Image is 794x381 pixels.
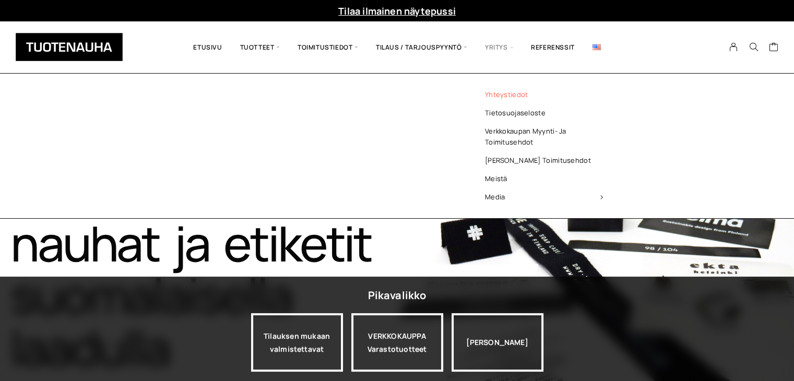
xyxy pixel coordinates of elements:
img: Tuotenauha Oy [16,33,123,61]
a: Tilauksen mukaan valmistettavat [251,313,343,372]
a: [PERSON_NAME] toimitusehdot [468,151,620,170]
span: Tilaus / Tarjouspyyntö [367,29,476,65]
a: Etusivu [184,29,231,65]
div: VERKKOKAUPPA Varastotuotteet [351,313,443,372]
a: Verkkokaupan myynti- ja toimitusehdot [468,122,620,151]
a: Yhteystiedot [468,86,620,104]
span: Tuotteet [231,29,289,65]
a: Referenssit [522,29,584,65]
h1: Tuotemerkit, nauhat ja etiketit suomalaisella laadulla​ [10,165,397,374]
a: VERKKOKAUPPAVarastotuotteet [351,313,443,372]
a: Tietosuojaseloste [468,104,620,122]
button: Search [743,42,763,52]
a: Meistä [468,170,620,188]
a: My Account [724,42,744,52]
a: Tilaa ilmainen näytepussi [338,5,456,17]
span: Media [468,188,620,206]
div: [PERSON_NAME] [452,313,543,372]
span: Toimitustiedot [289,29,367,65]
span: Yritys [476,29,522,65]
img: English [592,44,601,50]
div: Pikavalikko [368,286,426,305]
a: Cart [768,42,778,54]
